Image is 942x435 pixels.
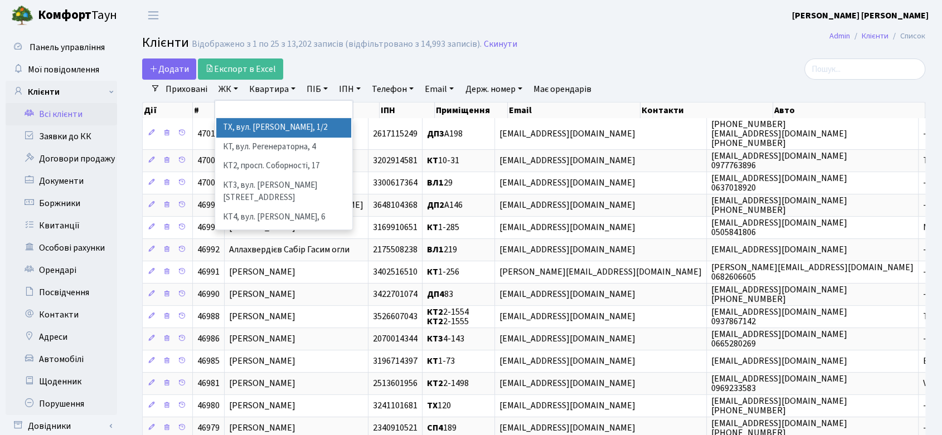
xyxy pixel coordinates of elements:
[427,266,459,278] span: 1-256
[229,333,295,345] span: [PERSON_NAME]
[142,58,196,80] a: Додати
[427,222,438,234] b: КТ
[216,157,351,176] li: КТ2, просп. Соборності, 17
[38,6,117,25] span: Таун
[427,306,443,318] b: КТ2
[229,311,295,323] span: [PERSON_NAME]
[229,422,295,434] span: [PERSON_NAME]
[6,148,117,170] a: Договори продажу
[427,422,443,434] b: СП4
[427,289,444,301] b: ДП4
[792,9,929,22] a: [PERSON_NAME] [PERSON_NAME]
[197,177,220,189] span: 47007
[427,266,438,278] b: КТ
[499,355,635,368] span: [EMAIL_ADDRESS][DOMAIN_NAME]
[923,177,926,189] span: -
[373,355,417,368] span: 3196714397
[198,58,283,80] a: Експорт в Excel
[711,217,847,238] span: [EMAIL_ADDRESS][DOMAIN_NAME] 0505841806
[373,311,417,323] span: 3526607043
[6,348,117,370] a: Автомобілі
[711,284,847,305] span: [EMAIL_ADDRESS][DOMAIN_NAME] [PHONE_NUMBER]
[499,333,635,345] span: [EMAIL_ADDRESS][DOMAIN_NAME]
[829,30,850,42] a: Admin
[427,306,469,328] span: 2-1554 2-1555
[216,176,351,208] li: КТ3, вул. [PERSON_NAME][STREET_ADDRESS]
[427,155,459,167] span: 10-31
[427,333,464,345] span: 4-143
[6,237,117,259] a: Особові рахунки
[420,80,458,99] a: Email
[499,199,635,212] span: [EMAIL_ADDRESS][DOMAIN_NAME]
[6,125,117,148] a: Заявки до КК
[367,80,418,99] a: Телефон
[499,266,702,278] span: [PERSON_NAME][EMAIL_ADDRESS][DOMAIN_NAME]
[6,259,117,281] a: Орендарі
[214,80,242,99] a: ЖК
[373,289,417,301] span: 3422701074
[373,422,417,434] span: 2340910521
[711,194,847,216] span: [EMAIL_ADDRESS][DOMAIN_NAME] [PHONE_NUMBER]
[427,177,453,189] span: 29
[711,172,847,194] span: [EMAIL_ADDRESS][DOMAIN_NAME] 0637018920
[197,311,220,323] span: 46988
[373,222,417,234] span: 3169910651
[773,102,925,118] th: Авто
[804,58,925,80] input: Пошук...
[373,266,417,278] span: 3402516510
[373,199,417,212] span: 3648104368
[373,128,417,140] span: 2617115249
[142,33,189,52] span: Клієнти
[923,128,926,140] span: -
[711,118,847,149] span: [PHONE_NUMBER] [EMAIL_ADDRESS][DOMAIN_NAME] [PHONE_NUMBER]
[499,244,635,256] span: [EMAIL_ADDRESS][DOMAIN_NAME]
[229,266,295,278] span: [PERSON_NAME]
[216,208,351,227] li: КТ4, вул. [PERSON_NAME], 6
[499,222,635,234] span: [EMAIL_ADDRESS][DOMAIN_NAME]
[28,63,99,76] span: Мої повідомлення
[6,281,117,304] a: Посвідчення
[923,400,926,412] span: -
[923,333,926,345] span: -
[143,102,193,118] th: Дії
[427,199,463,212] span: А146
[197,355,220,368] span: 46985
[6,304,117,326] a: Контакти
[6,192,117,214] a: Боржники
[193,102,226,118] th: #
[640,102,773,118] th: Контакти
[229,244,349,256] span: Аллахвердієв Сабір Гасим огли
[6,393,117,415] a: Порушення
[427,222,459,234] span: 1-285
[862,30,888,42] a: Клієнти
[711,150,847,172] span: [EMAIL_ADDRESS][DOMAIN_NAME] 0977763896
[427,128,463,140] span: А198
[30,41,105,53] span: Панель управління
[373,333,417,345] span: 2070014344
[711,306,847,328] span: [EMAIL_ADDRESS][DOMAIN_NAME] 0937867142
[197,266,220,278] span: 46991
[197,378,220,390] span: 46981
[499,155,635,167] span: [EMAIL_ADDRESS][DOMAIN_NAME]
[484,39,517,50] a: Скинути
[427,400,451,412] span: 120
[245,80,300,99] a: Квартира
[923,422,926,434] span: -
[149,63,189,75] span: Додати
[373,155,417,167] span: 3202914581
[380,102,435,118] th: ІПН
[499,311,635,323] span: [EMAIL_ADDRESS][DOMAIN_NAME]
[197,244,220,256] span: 46992
[499,422,635,434] span: [EMAIL_ADDRESS][DOMAIN_NAME]
[711,373,847,394] span: [EMAIL_ADDRESS][DOMAIN_NAME] 0969233583
[6,103,117,125] a: Всі клієнти
[711,395,847,417] span: [EMAIL_ADDRESS][DOMAIN_NAME] [PHONE_NUMBER]
[229,289,295,301] span: [PERSON_NAME]
[302,80,332,99] a: ПІБ
[373,244,417,256] span: 2175508238
[6,326,117,348] a: Адреси
[711,244,847,256] span: [EMAIL_ADDRESS][DOMAIN_NAME]
[813,25,942,48] nav: breadcrumb
[711,261,914,283] span: [PERSON_NAME][EMAIL_ADDRESS][DOMAIN_NAME] 0682606605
